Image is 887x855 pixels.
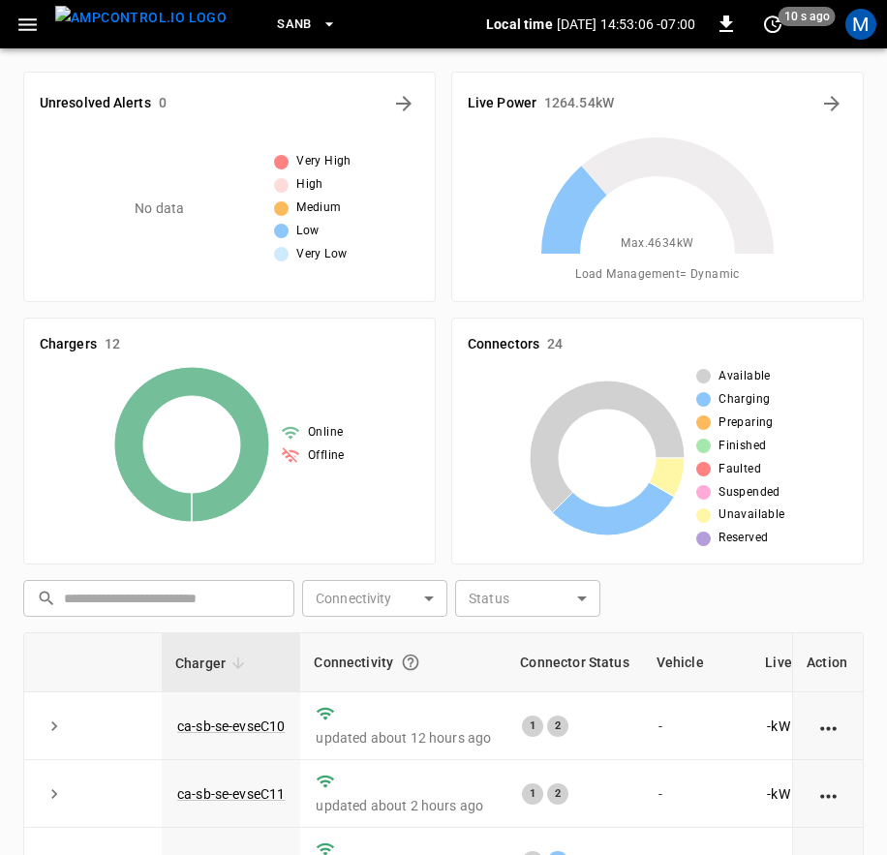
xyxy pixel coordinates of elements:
span: High [296,175,323,195]
span: Reserved [719,529,768,548]
span: Available [719,367,771,386]
p: updated about 12 hours ago [316,728,491,748]
p: - kW [767,784,789,804]
span: Very High [296,152,352,171]
span: Preparing [719,413,774,433]
span: Medium [296,198,341,218]
div: 1 [522,783,543,805]
div: action cell options [816,717,841,736]
th: Vehicle [643,633,752,692]
button: Connection between the charger and our software. [393,645,428,680]
button: Energy Overview [816,88,847,119]
div: 2 [547,716,568,737]
h6: Live Power [468,93,536,114]
div: / 360 kW [767,784,879,804]
h6: Chargers [40,334,97,355]
span: Charging [719,390,770,410]
span: Offline [308,446,345,466]
span: Unavailable [719,505,784,525]
span: 10 s ago [779,7,836,26]
th: Connector Status [506,633,642,692]
td: - [643,760,752,828]
button: expand row [40,712,69,741]
span: Very Low [296,245,347,264]
button: SanB [269,6,345,44]
button: All Alerts [388,88,419,119]
span: Faulted [719,460,761,479]
p: Local time [486,15,553,34]
span: Max. 4634 kW [621,234,693,254]
span: Load Management = Dynamic [575,265,740,285]
td: - [643,692,752,760]
div: / 360 kW [767,717,879,736]
h6: Unresolved Alerts [40,93,151,114]
span: Finished [719,437,766,456]
span: Charger [175,652,251,675]
a: ca-sb-se-evseC11 [177,786,285,802]
div: 2 [547,783,568,805]
img: ampcontrol.io logo [55,6,227,30]
p: - kW [767,717,789,736]
h6: 1264.54 kW [544,93,614,114]
h6: 12 [105,334,120,355]
div: 1 [522,716,543,737]
th: Action [792,633,863,692]
a: ca-sb-se-evseC10 [177,718,285,734]
div: action cell options [816,784,841,804]
div: Connectivity [314,645,493,680]
button: expand row [40,779,69,809]
h6: 0 [159,93,167,114]
span: Low [296,222,319,241]
p: No data [135,198,184,219]
span: SanB [277,14,312,36]
button: set refresh interval [757,9,788,40]
h6: Connectors [468,334,539,355]
p: [DATE] 14:53:06 -07:00 [557,15,695,34]
p: updated about 2 hours ago [316,796,491,815]
span: Suspended [719,483,780,503]
div: profile-icon [845,9,876,40]
span: Online [308,423,343,443]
